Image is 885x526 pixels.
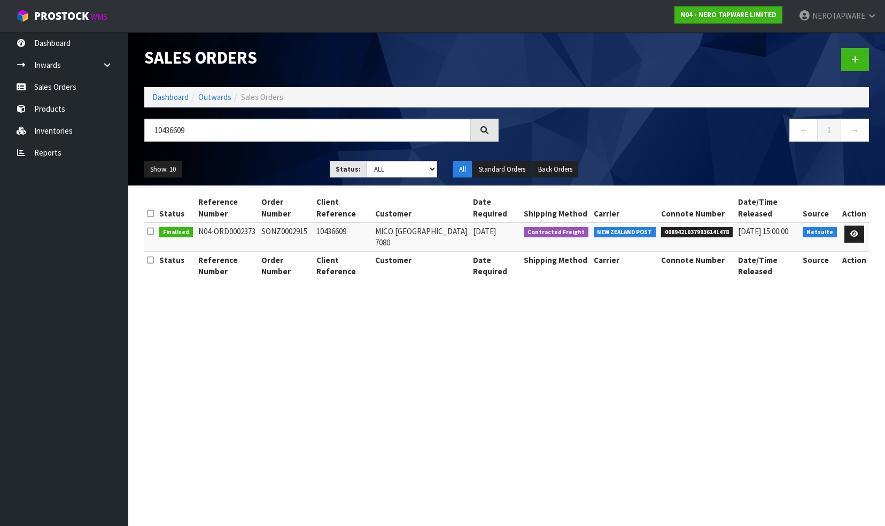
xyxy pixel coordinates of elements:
a: ← [789,119,818,142]
th: Customer [372,194,470,222]
th: Shipping Method [521,194,591,222]
a: Outwards [198,92,231,102]
th: Status [157,194,196,222]
a: → [841,119,869,142]
span: [DATE] [473,226,496,236]
th: Date/Time Released [735,251,801,280]
span: ProStock [34,9,89,23]
button: Show: 10 [144,161,182,178]
nav: Page navigation [515,119,869,145]
button: All [453,161,472,178]
span: [DATE] 15:00:00 [738,226,788,236]
h1: Sales Orders [144,48,499,67]
span: 00894210379936141478 [661,227,733,238]
th: Date Required [470,251,521,280]
th: Date/Time Released [735,194,801,222]
strong: N04 - NERO TAPWARE LIMITED [680,10,777,19]
span: Contracted Freight [524,227,588,238]
th: Client Reference [314,194,372,222]
th: Action [840,194,869,222]
td: SONZ0002915 [259,222,314,251]
th: Client Reference [314,251,372,280]
small: WMS [91,12,107,22]
th: Carrier [591,194,659,222]
span: NEROTAPWARE [812,11,865,21]
td: 10436609 [314,222,372,251]
th: Connote Number [658,251,735,280]
button: Back Orders [532,161,578,178]
strong: Status: [336,165,361,174]
th: Customer [372,251,470,280]
th: Connote Number [658,194,735,222]
td: MICO [GEOGRAPHIC_DATA] 7080 [372,222,470,251]
input: Search sales orders [144,119,471,142]
a: Dashboard [152,92,189,102]
span: Finalised [159,227,193,238]
td: N04-ORD0002373 [196,222,259,251]
span: NEW ZEALAND POST [594,227,656,238]
span: Netsuite [803,227,837,238]
th: Action [840,251,869,280]
th: Date Required [470,194,521,222]
th: Carrier [591,251,659,280]
th: Order Number [259,251,314,280]
th: Status [157,251,196,280]
button: Standard Orders [473,161,531,178]
a: 1 [817,119,841,142]
th: Shipping Method [521,251,591,280]
th: Order Number [259,194,314,222]
th: Source [800,251,840,280]
th: Reference Number [196,251,259,280]
img: cube-alt.png [16,9,29,22]
th: Reference Number [196,194,259,222]
th: Source [800,194,840,222]
span: Sales Orders [241,92,283,102]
